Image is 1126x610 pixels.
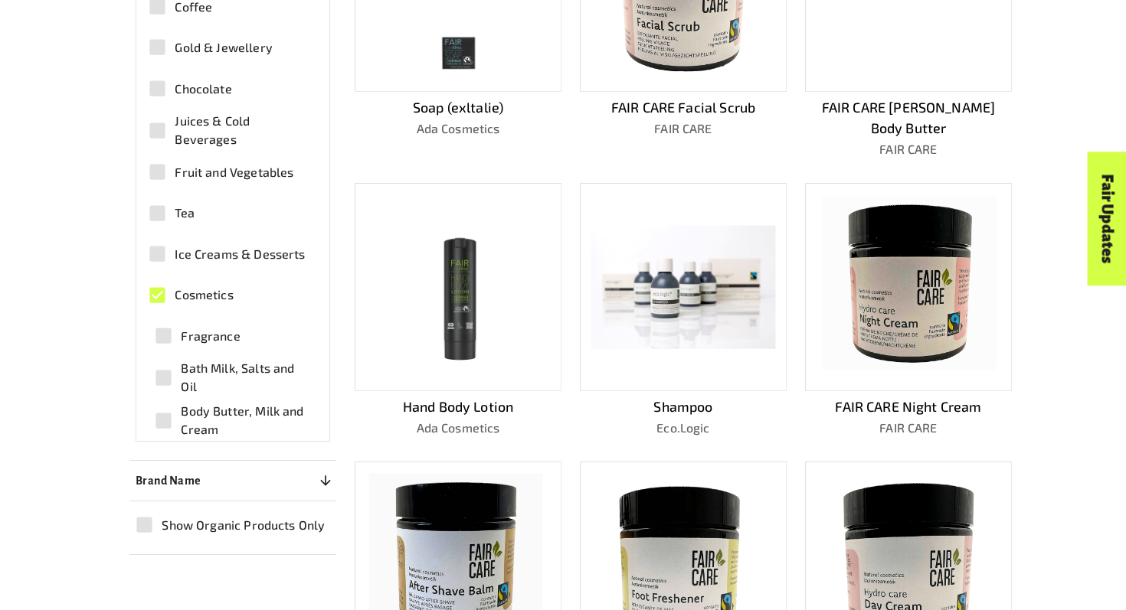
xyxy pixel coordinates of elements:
span: Ice Creams & Desserts [175,245,305,263]
p: Brand Name [136,471,201,490]
p: FAIR CARE Night Cream [805,396,1012,417]
a: FAIR CARE Night CreamFAIR CARE [805,183,1012,437]
span: Juices & Cold Beverages [175,112,309,148]
p: Hand Body Lotion [355,396,561,417]
p: FAIR CARE [580,119,787,138]
p: Shampoo [580,396,787,417]
span: Show Organic Products Only [162,516,325,534]
p: FAIR CARE [805,419,1012,437]
span: Fragrance [181,327,240,345]
span: Body Butter, Milk and Cream [181,402,309,439]
span: Cosmetics [175,285,233,304]
p: FAIR CARE Facial Scrub [580,97,787,118]
p: Ada Cosmetics [355,119,561,138]
p: Eco.Logic [580,419,787,437]
p: Ada Cosmetics [355,419,561,437]
p: Soap (exltalie) [355,97,561,118]
p: FAIR CARE [805,140,1012,158]
span: Tea [175,204,194,222]
a: Hand Body LotionAda Cosmetics [355,183,561,437]
p: FAIR CARE [PERSON_NAME] Body Butter [805,97,1012,139]
span: Bath Milk, Salts and Oil [181,359,309,396]
button: Brand Name [129,467,336,494]
a: ShampooEco.Logic [580,183,787,437]
span: Fruit and Vegetables [175,163,293,181]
